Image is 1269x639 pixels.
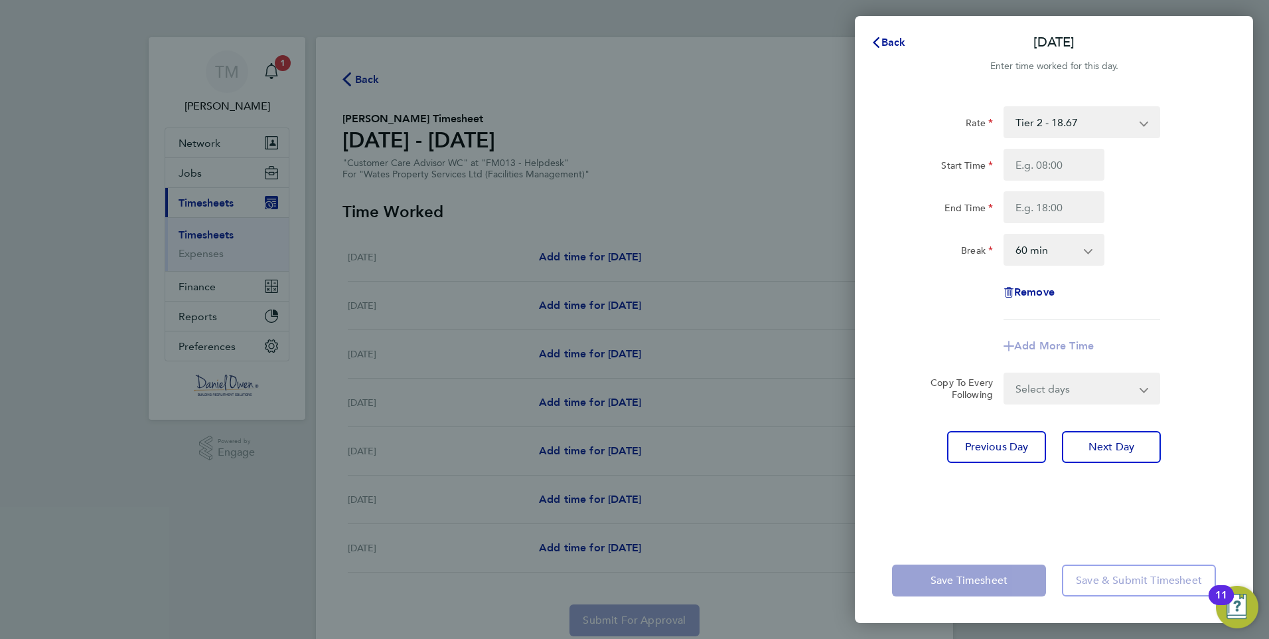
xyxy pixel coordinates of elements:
[1004,191,1104,223] input: E.g. 18:00
[1215,595,1227,612] div: 11
[1004,149,1104,181] input: E.g. 08:00
[1004,287,1055,298] button: Remove
[1062,431,1161,463] button: Next Day
[966,117,993,133] label: Rate
[965,440,1029,454] span: Previous Day
[1216,586,1258,628] button: Open Resource Center, 11 new notifications
[944,202,993,218] label: End Time
[961,244,993,260] label: Break
[1014,286,1055,298] span: Remove
[920,377,993,401] label: Copy To Every Following
[881,36,906,48] span: Back
[1033,33,1075,52] p: [DATE]
[1088,440,1134,454] span: Next Day
[947,431,1046,463] button: Previous Day
[858,29,919,56] button: Back
[855,58,1253,74] div: Enter time worked for this day.
[941,159,993,175] label: Start Time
